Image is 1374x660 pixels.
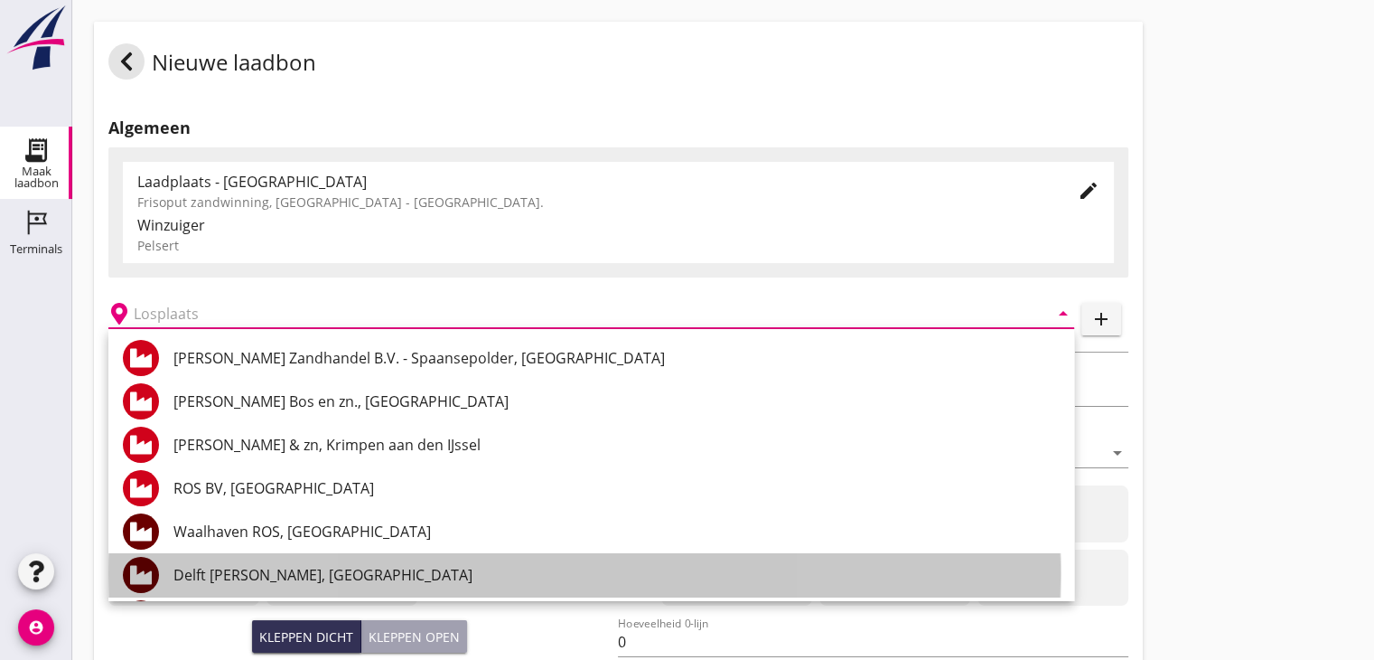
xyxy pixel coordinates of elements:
i: add [1090,308,1112,330]
div: Waalhaven ROS, [GEOGRAPHIC_DATA] [173,521,1060,542]
div: Kleppen dicht [259,627,353,646]
div: ROS BV, [GEOGRAPHIC_DATA] [173,477,1060,499]
div: Kleppen open [369,627,460,646]
h2: Algemeen [108,116,1128,140]
div: Delft [PERSON_NAME], [GEOGRAPHIC_DATA] [173,564,1060,586]
i: arrow_drop_down [1052,303,1074,325]
img: logo-small.a267ee39.svg [4,5,69,71]
i: account_circle [18,609,54,646]
button: Kleppen dicht [252,620,361,653]
input: Hoeveelheid 0-lijn [618,627,1127,656]
div: [PERSON_NAME] & zn, Krimpen aan den IJssel [173,434,1060,456]
button: Kleppen open [361,620,467,653]
div: Laadplaats - [GEOGRAPHIC_DATA] [137,171,1049,193]
div: Terminals [10,243,62,255]
div: Frisoput zandwinning, [GEOGRAPHIC_DATA] - [GEOGRAPHIC_DATA]. [137,193,1049,212]
i: arrow_drop_down [1107,442,1128,464]
div: [PERSON_NAME] Bos en zn., [GEOGRAPHIC_DATA] [173,391,1060,412]
strong: 19:28 [523,588,556,605]
div: [PERSON_NAME] Zandhandel B.V. - Spaansepolder, [GEOGRAPHIC_DATA] [173,347,1060,369]
div: Winzuiger [137,214,1099,236]
div: Pelsert [137,236,1099,255]
div: Nieuwe laadbon [108,43,316,87]
i: edit [1078,180,1099,202]
input: Losplaats [134,299,1023,328]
